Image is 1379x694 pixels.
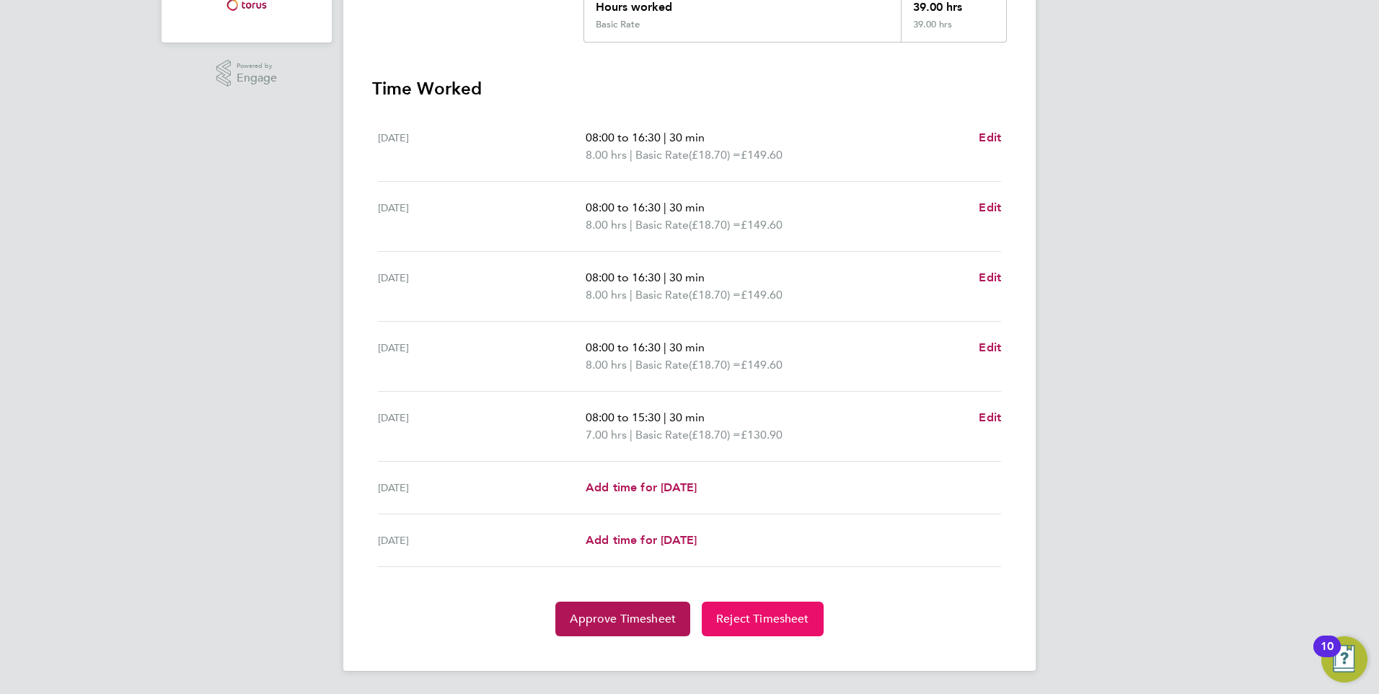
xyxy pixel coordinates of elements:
[635,356,689,374] span: Basic Rate
[586,479,697,496] a: Add time for [DATE]
[630,428,633,442] span: |
[979,131,1001,144] span: Edit
[586,533,697,547] span: Add time for [DATE]
[586,341,661,354] span: 08:00 to 16:30
[378,199,586,234] div: [DATE]
[586,532,697,549] a: Add time for [DATE]
[1321,636,1367,682] button: Open Resource Center, 10 new notifications
[635,426,689,444] span: Basic Rate
[586,358,627,372] span: 8.00 hrs
[630,358,633,372] span: |
[979,410,1001,424] span: Edit
[635,286,689,304] span: Basic Rate
[741,358,783,372] span: £149.60
[979,341,1001,354] span: Edit
[570,612,676,626] span: Approve Timesheet
[378,129,586,164] div: [DATE]
[979,271,1001,284] span: Edit
[237,60,277,72] span: Powered by
[372,77,1007,100] h3: Time Worked
[664,201,666,214] span: |
[741,218,783,232] span: £149.60
[669,201,705,214] span: 30 min
[689,288,741,302] span: (£18.70) =
[630,288,633,302] span: |
[635,216,689,234] span: Basic Rate
[979,129,1001,146] a: Edit
[741,428,783,442] span: £130.90
[979,199,1001,216] a: Edit
[664,341,666,354] span: |
[979,339,1001,356] a: Edit
[586,218,627,232] span: 8.00 hrs
[689,428,741,442] span: (£18.70) =
[664,410,666,424] span: |
[1321,646,1334,665] div: 10
[378,479,586,496] div: [DATE]
[630,218,633,232] span: |
[669,341,705,354] span: 30 min
[237,72,277,84] span: Engage
[664,271,666,284] span: |
[741,288,783,302] span: £149.60
[901,19,1006,42] div: 39.00 hrs
[979,269,1001,286] a: Edit
[216,60,278,87] a: Powered byEngage
[378,339,586,374] div: [DATE]
[586,480,697,494] span: Add time for [DATE]
[586,428,627,442] span: 7.00 hrs
[586,148,627,162] span: 8.00 hrs
[586,201,661,214] span: 08:00 to 16:30
[586,410,661,424] span: 08:00 to 15:30
[716,612,809,626] span: Reject Timesheet
[669,131,705,144] span: 30 min
[586,271,661,284] span: 08:00 to 16:30
[378,532,586,549] div: [DATE]
[586,131,661,144] span: 08:00 to 16:30
[378,409,586,444] div: [DATE]
[979,201,1001,214] span: Edit
[979,409,1001,426] a: Edit
[741,148,783,162] span: £149.60
[630,148,633,162] span: |
[702,602,824,636] button: Reject Timesheet
[635,146,689,164] span: Basic Rate
[669,271,705,284] span: 30 min
[586,288,627,302] span: 8.00 hrs
[689,148,741,162] span: (£18.70) =
[596,19,640,30] div: Basic Rate
[378,269,586,304] div: [DATE]
[689,218,741,232] span: (£18.70) =
[689,358,741,372] span: (£18.70) =
[555,602,690,636] button: Approve Timesheet
[664,131,666,144] span: |
[669,410,705,424] span: 30 min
